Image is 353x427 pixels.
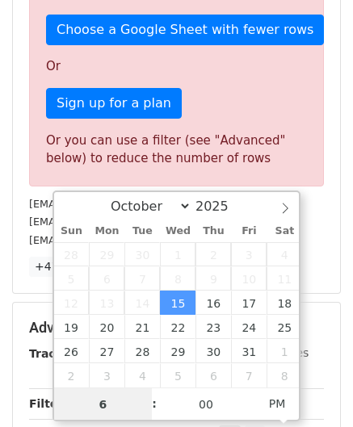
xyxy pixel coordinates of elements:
span: October 15, 2025 [160,291,195,315]
span: November 6, 2025 [195,363,231,387]
span: September 28, 2025 [54,242,90,266]
span: October 16, 2025 [195,291,231,315]
span: October 14, 2025 [124,291,160,315]
span: Fri [231,226,267,237]
span: October 17, 2025 [231,291,267,315]
span: October 5, 2025 [54,266,90,291]
strong: Filters [29,397,70,410]
span: Click to toggle [255,387,300,420]
span: October 25, 2025 [267,315,302,339]
span: Mon [89,226,124,237]
span: October 3, 2025 [231,242,267,266]
span: November 5, 2025 [160,363,195,387]
span: October 27, 2025 [89,339,124,363]
span: October 26, 2025 [54,339,90,363]
span: October 9, 2025 [195,266,231,291]
a: Sign up for a plan [46,88,182,119]
span: Sat [267,226,302,237]
span: October 2, 2025 [195,242,231,266]
small: [EMAIL_ADDRESS][DOMAIN_NAME] [29,198,209,210]
span: November 4, 2025 [124,363,160,387]
span: October 19, 2025 [54,315,90,339]
span: October 8, 2025 [160,266,195,291]
small: [EMAIL_ADDRESS][DOMAIN_NAME] [29,234,209,246]
span: Sun [54,226,90,237]
span: September 30, 2025 [124,242,160,266]
span: October 12, 2025 [54,291,90,315]
input: Hour [54,388,153,421]
span: November 1, 2025 [267,339,302,363]
span: October 28, 2025 [124,339,160,363]
a: +47 more [29,257,97,277]
span: October 18, 2025 [267,291,302,315]
span: October 22, 2025 [160,315,195,339]
span: October 24, 2025 [231,315,267,339]
span: October 4, 2025 [267,242,302,266]
span: November 8, 2025 [267,363,302,387]
h5: Advanced [29,319,324,337]
span: November 3, 2025 [89,363,124,387]
span: October 7, 2025 [124,266,160,291]
span: November 2, 2025 [54,363,90,387]
a: Choose a Google Sheet with fewer rows [46,15,324,45]
span: October 29, 2025 [160,339,195,363]
span: October 10, 2025 [231,266,267,291]
span: September 29, 2025 [89,242,124,266]
span: October 11, 2025 [267,266,302,291]
iframe: Chat Widget [272,350,353,427]
input: Minute [157,388,255,421]
span: October 23, 2025 [195,315,231,339]
span: October 20, 2025 [89,315,124,339]
strong: Tracking [29,347,83,360]
span: October 1, 2025 [160,242,195,266]
span: October 6, 2025 [89,266,124,291]
span: October 13, 2025 [89,291,124,315]
span: October 30, 2025 [195,339,231,363]
span: October 21, 2025 [124,315,160,339]
div: Or you can use a filter (see "Advanced" below) to reduce the number of rows [46,132,307,168]
span: November 7, 2025 [231,363,267,387]
small: [EMAIL_ADDRESS][DOMAIN_NAME] [29,216,209,228]
span: October 31, 2025 [231,339,267,363]
span: Thu [195,226,231,237]
p: Or [46,58,307,75]
span: Wed [160,226,195,237]
input: Year [191,199,250,214]
span: Tue [124,226,160,237]
span: : [152,387,157,420]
